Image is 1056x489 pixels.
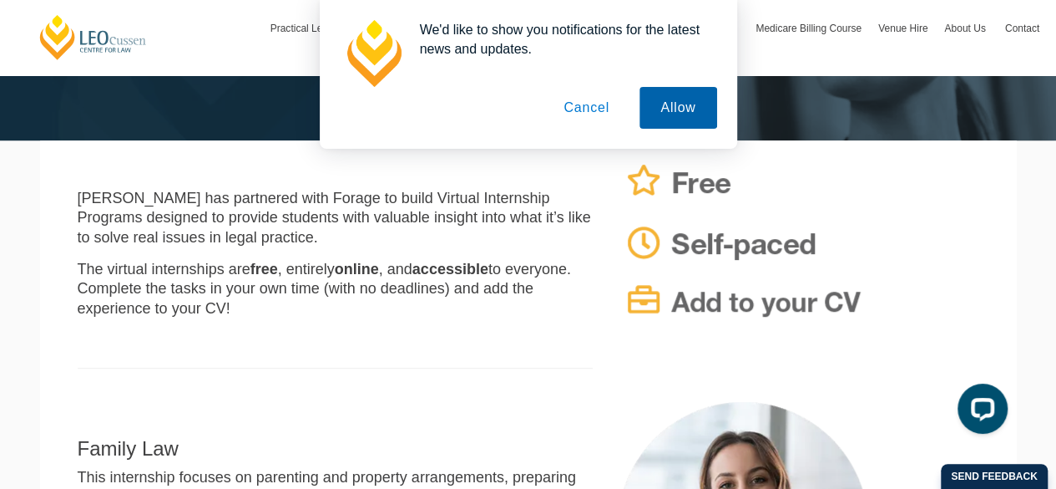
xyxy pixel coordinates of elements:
[78,438,593,460] h2: Family Law
[250,261,278,278] strong: free
[78,189,593,247] p: [PERSON_NAME] has partnered with Forage to build Virtual Internship Programs designed to provide ...
[412,261,488,278] strong: accessible
[639,87,716,129] button: Allow
[407,20,717,59] div: We'd like to show you notifications for the latest news and updates.
[944,377,1014,447] iframe: LiveChat chat widget
[78,260,593,318] p: The virtual internships are , entirely , and to everyone. Complete the tasks in your own time (wi...
[543,87,630,129] button: Cancel
[340,20,407,87] img: notification icon
[335,261,379,278] strong: online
